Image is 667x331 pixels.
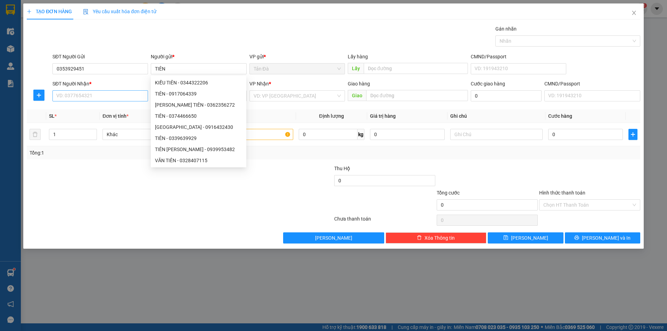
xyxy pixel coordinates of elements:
button: [PERSON_NAME] [283,232,384,243]
span: SL [49,113,55,119]
input: Ghi Chú [450,129,543,140]
span: Giá trị hàng [370,113,396,119]
span: Thu Hộ [334,166,350,171]
label: Gán nhãn [495,26,517,32]
span: 026 Tản Đà - Lô E, P11, Q5 | [2,50,93,55]
button: save[PERSON_NAME] [488,232,563,243]
span: printer [574,235,579,241]
div: [PERSON_NAME] TIÊN - 0362356272 [155,101,242,109]
div: CMND/Passport [471,53,566,60]
span: Tản Đà [254,64,341,74]
span: delete [417,235,422,241]
label: Hình thức thanh toán [539,190,585,196]
span: Tản Đà [22,41,42,49]
span: [PERSON_NAME] [511,234,548,242]
strong: HIỆP THÀNH [16,18,48,24]
input: Dọc đường [364,63,468,74]
span: Đơn vị tính [102,113,129,119]
span: Giao hàng [348,81,370,86]
input: 0 [370,129,445,140]
div: TIÊN - 0917064339 [151,88,246,99]
span: Định lượng [319,113,344,119]
span: Giao [348,90,366,101]
span: 02838 53 55 57 [60,50,93,55]
div: TIÊN NGUYỄN - 0939953482 [151,144,246,155]
div: TIÊN - 0917064339 [155,90,242,98]
span: save [503,235,508,241]
img: icon [83,9,89,15]
div: VĂN TIÊN - 0328407115 [155,157,242,164]
input: Cước giao hàng [471,90,542,101]
span: kg [357,129,364,140]
span: Hotline : 1900 633 622 [4,25,60,32]
div: Tổng: 1 [30,149,257,157]
span: plus [629,132,637,137]
div: SĐT Người Gửi [52,53,148,60]
button: Close [624,3,644,23]
div: TIÊN - 0374466650 [155,112,242,120]
div: KIỀU TIÊN - 0344322206 [151,77,246,88]
span: Tổng cước [437,190,460,196]
div: MỸ TIÊN - 0916432430 [151,122,246,133]
span: Xóa Thông tin [425,234,455,242]
button: plus [33,90,44,101]
span: TẠO ĐƠN HÀNG [27,9,72,14]
div: TIÊN [PERSON_NAME] - 0939953482 [155,146,242,153]
span: plus [34,92,44,98]
div: [GEOGRAPHIC_DATA] - 0916432430 [155,123,242,131]
div: VP gửi [249,53,345,60]
div: PHAN THỊ THỦY TIÊN - 0362356272 [151,99,246,110]
div: Chưa thanh toán [333,215,436,227]
span: Lấy hàng [348,54,368,59]
strong: CÔNG TY TNHH MTV VẬN TẢI [6,3,58,17]
input: Dọc đường [366,90,468,101]
span: close [631,10,637,16]
input: VD: Bàn, Ghế [200,129,293,140]
div: TIÊN - 0374466650 [151,110,246,122]
div: KIỀU TIÊN - 0344322206 [155,79,242,86]
strong: VP Nhận : [97,37,186,44]
strong: BIÊN NHẬN [65,11,129,25]
div: SĐT Người Nhận [52,80,148,88]
label: Cước giao hàng [471,81,505,86]
span: [PERSON_NAME] [315,234,352,242]
th: Ghi chú [447,109,545,123]
div: Người gửi [151,53,246,60]
span: Yêu cầu xuất hóa đơn điện tử [83,9,156,14]
span: Cước hàng [548,113,572,119]
button: plus [628,129,637,140]
span: [PERSON_NAME] và In [582,234,631,242]
span: VP Nhận [249,81,269,86]
div: TIÊN - 0339639929 [155,134,242,142]
button: deleteXóa Thông tin [386,232,487,243]
button: delete [30,129,41,140]
span: Lấy [348,63,364,74]
div: TIÊN - 0339639929 [151,133,246,144]
span: Khác [107,129,191,140]
span: [DATE] Bà Trưng, [GEOGRAPHIC_DATA], [GEOGRAPHIC_DATA], [GEOGRAPHIC_DATA] | [97,45,191,61]
span: plus [27,9,32,14]
button: printer[PERSON_NAME] và In [565,232,640,243]
strong: VP Gửi : [2,42,42,48]
div: CMND/Passport [544,80,640,88]
div: VĂN TIÊN - 0328407115 [151,155,246,166]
